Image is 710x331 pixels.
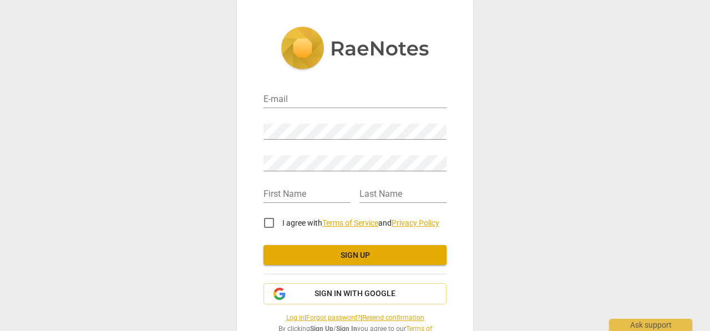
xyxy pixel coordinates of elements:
div: Ask support [609,319,692,331]
span: Sign up [272,250,438,261]
a: Forgot password? [306,314,361,322]
a: Log in [286,314,305,322]
button: Sign up [263,245,447,265]
button: Sign in with Google [263,283,447,304]
img: 5ac2273c67554f335776073100b6d88f.svg [281,27,429,72]
span: I agree with and [282,218,439,227]
span: Sign in with Google [315,288,395,299]
a: Privacy Policy [392,218,439,227]
a: Resend confirmation [362,314,424,322]
span: | | [263,313,447,323]
a: Terms of Service [322,218,378,227]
